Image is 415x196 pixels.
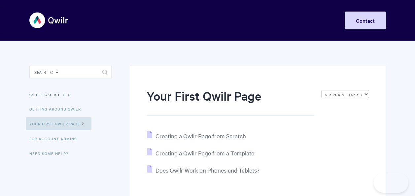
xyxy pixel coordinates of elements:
img: Qwilr Help Center [29,8,69,33]
a: Need Some Help? [29,147,73,160]
a: For Account Admins [29,132,82,145]
span: Creating a Qwilr Page from Scratch [156,132,246,140]
a: Your First Qwilr Page [26,117,91,130]
span: Creating a Qwilr Page from a Template [156,149,254,157]
a: Getting Around Qwilr [29,102,86,115]
span: Does Qwilr Work on Phones and Tablets? [156,166,259,174]
h1: Your First Qwilr Page [147,87,314,116]
iframe: Toggle Customer Support [374,173,408,193]
select: Page reloads on selection [321,90,369,98]
a: Creating a Qwilr Page from Scratch [147,132,246,140]
input: Search [29,66,112,79]
a: Does Qwilr Work on Phones and Tablets? [147,166,259,174]
a: Contact [345,12,386,29]
a: Creating a Qwilr Page from a Template [147,149,254,157]
h3: Categories [29,89,112,101]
